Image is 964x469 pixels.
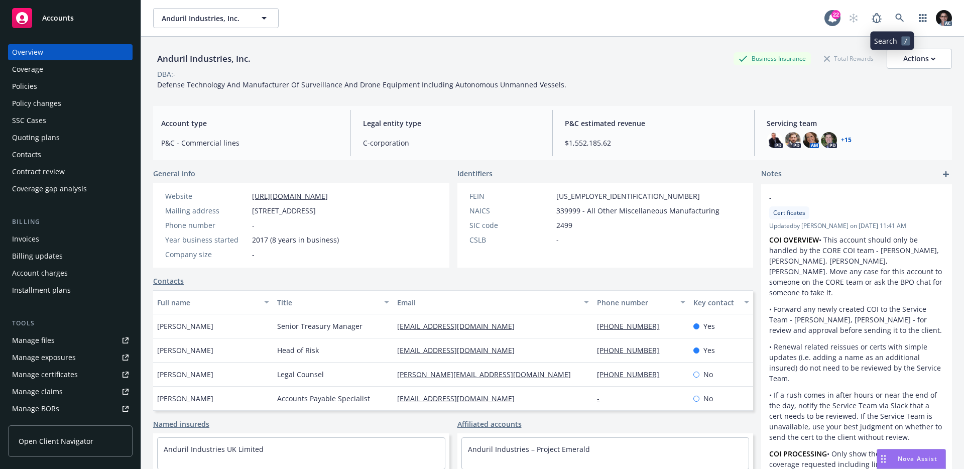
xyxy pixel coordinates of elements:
[252,205,316,216] span: [STREET_ADDRESS]
[821,132,837,148] img: photo
[12,384,63,400] div: Manage claims
[12,147,41,163] div: Contacts
[703,321,715,331] span: Yes
[8,95,133,111] a: Policy changes
[12,282,71,298] div: Installment plans
[165,205,248,216] div: Mailing address
[161,138,338,148] span: P&C - Commercial lines
[769,449,827,458] strong: COI PROCESSING
[19,436,93,446] span: Open Client Navigator
[8,282,133,298] a: Installment plans
[252,234,339,245] span: 2017 (8 years in business)
[397,321,523,331] a: [EMAIL_ADDRESS][DOMAIN_NAME]
[556,234,559,245] span: -
[597,297,674,308] div: Phone number
[767,118,944,129] span: Servicing team
[153,290,273,314] button: Full name
[8,248,133,264] a: Billing updates
[12,401,59,417] div: Manage BORs
[831,10,840,19] div: 22
[8,384,133,400] a: Manage claims
[273,290,393,314] button: Title
[556,191,700,201] span: [US_EMPLOYER_IDENTIFICATION_NUMBER]
[769,390,944,442] p: • If a rush comes in after hours or near the end of the day, notify the Service Team via Slack th...
[157,80,566,89] span: Defense Technology And Manufacturer Of Surveillance And Drone Equipment Including Autonomous Unma...
[565,138,742,148] span: $1,552,185.62
[8,164,133,180] a: Contract review
[157,297,258,308] div: Full name
[8,78,133,94] a: Policies
[397,297,578,308] div: Email
[8,217,133,227] div: Billing
[940,168,952,180] a: add
[8,265,133,281] a: Account charges
[12,164,65,180] div: Contract review
[457,419,522,429] a: Affiliated accounts
[12,265,68,281] div: Account charges
[898,454,937,463] span: Nova Assist
[689,290,753,314] button: Key contact
[153,52,255,65] div: Anduril Industries, Inc.
[157,69,176,79] div: DBA: -
[164,444,264,454] a: Anduril Industries UK Limited
[785,132,801,148] img: photo
[252,191,328,201] a: [URL][DOMAIN_NAME]
[12,248,63,264] div: Billing updates
[887,49,952,69] button: Actions
[393,290,593,314] button: Email
[8,44,133,60] a: Overview
[8,4,133,32] a: Accounts
[153,8,279,28] button: Anduril Industries, Inc.
[12,349,76,366] div: Manage exposures
[12,181,87,197] div: Coverage gap analysis
[12,130,60,146] div: Quoting plans
[161,118,338,129] span: Account type
[12,112,46,129] div: SSC Cases
[8,349,133,366] span: Manage exposures
[252,249,255,260] span: -
[157,369,213,380] span: [PERSON_NAME]
[469,220,552,230] div: SIC code
[8,332,133,348] a: Manage files
[12,61,43,77] div: Coverage
[769,192,918,203] span: -
[469,234,552,245] div: CSLB
[8,147,133,163] a: Contacts
[597,370,667,379] a: [PHONE_NUMBER]
[457,168,493,179] span: Identifiers
[565,118,742,129] span: P&C estimated revenue
[277,321,363,331] span: Senior Treasury Manager
[703,369,713,380] span: No
[12,95,61,111] div: Policy changes
[867,8,887,28] a: Report a Bug
[693,297,738,308] div: Key contact
[913,8,933,28] a: Switch app
[841,137,852,143] a: +15
[165,234,248,245] div: Year business started
[769,234,944,298] p: • This account should only be handled by the CORE COI team - [PERSON_NAME], [PERSON_NAME], [PERSO...
[877,449,946,469] button: Nova Assist
[936,10,952,26] img: photo
[469,205,552,216] div: NAICS
[8,401,133,417] a: Manage BORs
[42,14,74,22] span: Accounts
[252,220,255,230] span: -
[773,208,805,217] span: Certificates
[165,191,248,201] div: Website
[903,49,935,68] div: Actions
[153,419,209,429] a: Named insureds
[703,345,715,356] span: Yes
[397,394,523,403] a: [EMAIL_ADDRESS][DOMAIN_NAME]
[277,297,378,308] div: Title
[597,394,608,403] a: -
[8,181,133,197] a: Coverage gap analysis
[277,345,319,356] span: Head of Risk
[767,132,783,148] img: photo
[397,370,579,379] a: [PERSON_NAME][EMAIL_ADDRESS][DOMAIN_NAME]
[397,345,523,355] a: [EMAIL_ADDRESS][DOMAIN_NAME]
[165,249,248,260] div: Company size
[597,345,667,355] a: [PHONE_NUMBER]
[769,221,944,230] span: Updated by [PERSON_NAME] on [DATE] 11:41 AM
[769,341,944,384] p: • Renewal related reissues or certs with simple updates (i.e. adding a name as an additional insu...
[803,132,819,148] img: photo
